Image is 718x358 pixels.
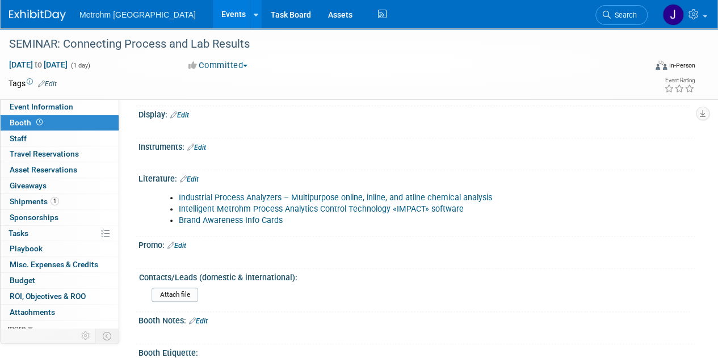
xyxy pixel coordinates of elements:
[7,323,26,332] span: more
[595,5,648,25] a: Search
[139,269,690,283] div: Contacts/Leads (domestic & international):
[10,149,79,158] span: Travel Reservations
[669,61,695,70] div: In-Person
[664,78,695,83] div: Event Rating
[33,60,44,69] span: to
[138,237,695,251] div: Promo:
[10,118,45,127] span: Booth
[1,194,119,209] a: Shipments1
[184,60,252,71] button: Committed
[595,59,695,76] div: Event Format
[10,308,55,317] span: Attachments
[10,292,86,301] span: ROI, Objectives & ROO
[10,134,27,143] span: Staff
[179,193,492,203] a: Industrial Process Analyzers – Multipurpose online, inline, and atline chemical analysis
[38,80,57,88] a: Edit
[662,4,684,26] img: Joanne Yam
[611,11,637,19] span: Search
[179,204,464,214] a: Intelligent Metrohm Process Analytics Control Technology «IMPACT» software
[138,312,695,327] div: Booth Notes:
[9,10,66,21] img: ExhibitDay
[170,111,189,119] a: Edit
[10,181,47,190] span: Giveaways
[1,241,119,256] a: Playbook
[180,175,199,183] a: Edit
[1,321,119,336] a: more
[34,118,45,127] span: Booth not reserved yet
[10,244,43,253] span: Playbook
[1,178,119,193] a: Giveaways
[10,165,77,174] span: Asset Reservations
[76,328,96,343] td: Personalize Event Tab Strip
[79,10,196,19] span: Metrohm [GEOGRAPHIC_DATA]
[1,146,119,162] a: Travel Reservations
[1,99,119,115] a: Event Information
[1,162,119,178] a: Asset Reservations
[10,102,73,111] span: Event Information
[187,144,206,151] a: Edit
[5,34,637,54] div: SEMINAR: Connecting Process and Lab Results
[10,276,35,285] span: Budget
[1,305,119,320] a: Attachments
[1,115,119,130] a: Booth
[96,328,119,343] td: Toggle Event Tabs
[10,260,98,269] span: Misc. Expenses & Credits
[1,131,119,146] a: Staff
[10,197,59,206] span: Shipments
[189,317,208,325] a: Edit
[656,61,667,70] img: Format-Inperson.png
[138,170,695,185] div: Literature:
[51,197,59,205] span: 1
[167,242,186,250] a: Edit
[138,106,695,121] div: Display:
[1,289,119,304] a: ROI, Objectives & ROO
[9,60,68,70] span: [DATE] [DATE]
[138,138,695,153] div: Instruments:
[179,216,283,225] a: Brand Awareness Info Cards
[1,273,119,288] a: Budget
[1,210,119,225] a: Sponsorships
[10,213,58,222] span: Sponsorships
[70,62,90,69] span: (1 day)
[9,78,57,89] td: Tags
[9,229,28,238] span: Tasks
[1,257,119,272] a: Misc. Expenses & Credits
[1,226,119,241] a: Tasks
